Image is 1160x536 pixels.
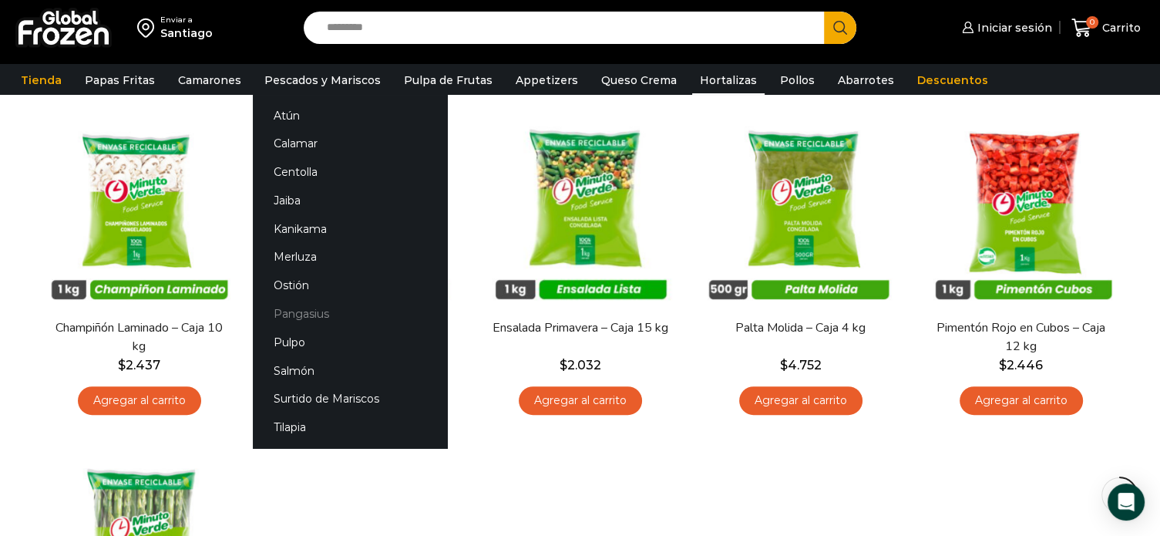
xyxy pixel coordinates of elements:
[910,66,996,95] a: Descuentos
[824,12,856,44] button: Search button
[711,319,889,337] a: Palta Molida – Caja 4 kg
[772,66,822,95] a: Pollos
[960,386,1083,415] a: Agregar al carrito: “Pimentón Rojo en Cubos - Caja 12 kg”
[253,413,447,442] a: Tilapia
[160,25,213,41] div: Santiago
[1086,16,1098,29] span: 0
[13,66,69,95] a: Tienda
[1108,484,1145,521] div: Open Intercom Messenger
[253,356,447,385] a: Salmón
[780,358,788,373] span: $
[253,214,447,243] a: Kanikama
[253,130,447,158] a: Calamar
[253,385,447,413] a: Surtido de Mariscos
[50,319,227,355] a: Champiñón Laminado – Caja 10 kg
[491,319,668,337] a: Ensalada Primavera – Caja 15 kg
[137,15,160,41] img: address-field-icon.svg
[253,328,447,356] a: Pulpo
[253,243,447,271] a: Merluza
[160,15,213,25] div: Enviar a
[519,386,642,415] a: Agregar al carrito: “Ensalada Primavera - Caja 15 kg”
[253,187,447,215] a: Jaiba
[77,66,163,95] a: Papas Fritas
[1098,20,1141,35] span: Carrito
[253,158,447,187] a: Centolla
[253,101,447,130] a: Atún
[739,386,862,415] a: Agregar al carrito: “Palta Molida - Caja 4 kg”
[830,66,902,95] a: Abarrotes
[958,12,1052,43] a: Iniciar sesión
[118,358,160,373] bdi: 2.437
[253,271,447,300] a: Ostión
[999,358,1043,373] bdi: 2.446
[973,20,1052,35] span: Iniciar sesión
[1068,10,1145,46] a: 0 Carrito
[999,358,1007,373] span: $
[593,66,684,95] a: Queso Crema
[560,358,601,373] bdi: 2.032
[560,358,567,373] span: $
[932,319,1109,355] a: Pimentón Rojo en Cubos – Caja 12 kg
[78,386,201,415] a: Agregar al carrito: “Champiñón Laminado - Caja 10 kg”
[118,358,126,373] span: $
[253,300,447,329] a: Pangasius
[257,66,388,95] a: Pescados y Mariscos
[692,66,765,95] a: Hortalizas
[780,358,822,373] bdi: 4.752
[508,66,586,95] a: Appetizers
[170,66,249,95] a: Camarones
[396,66,500,95] a: Pulpa de Frutas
